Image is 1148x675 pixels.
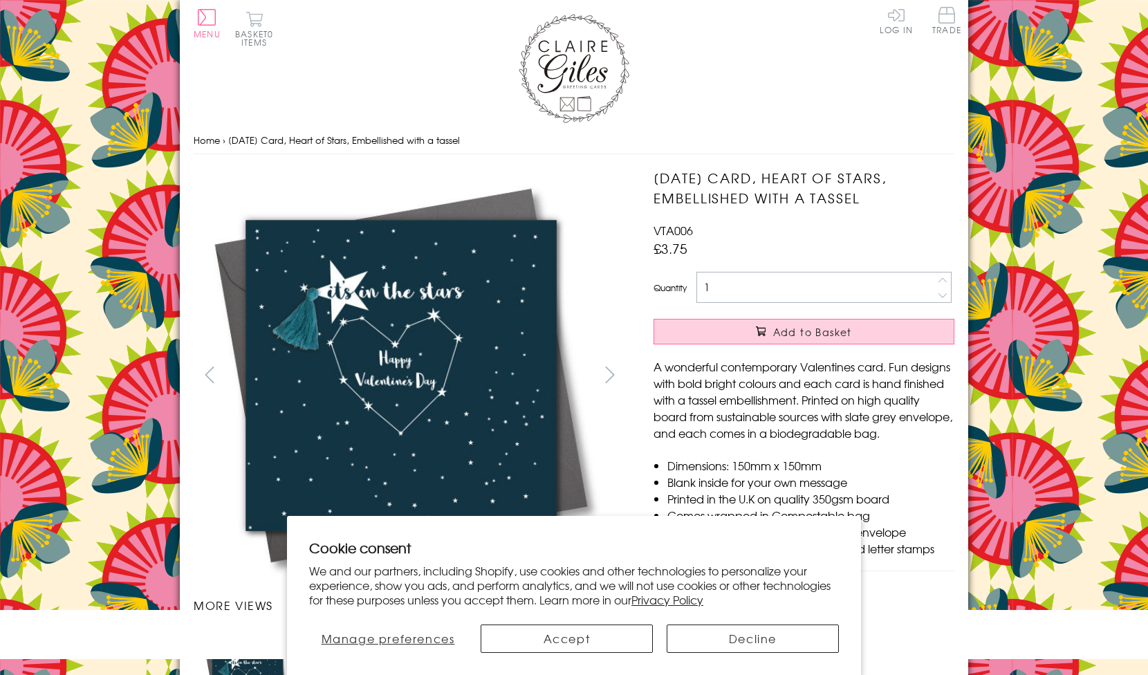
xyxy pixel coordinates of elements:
span: £3.75 [654,239,687,258]
button: Menu [194,9,221,38]
span: 0 items [241,28,273,48]
a: Home [194,133,220,147]
span: Add to Basket [773,325,852,339]
label: Quantity [654,281,687,294]
button: Decline [667,625,839,653]
span: [DATE] Card, Heart of Stars, Embellished with a tassel [228,133,460,147]
button: Add to Basket [654,319,954,344]
li: Comes wrapped in Compostable bag [667,507,954,524]
p: A wonderful contemporary Valentines card. Fun designs with bold bright colours and each card is h... [654,358,954,441]
button: Basket0 items [235,11,273,46]
button: Manage preferences [309,625,467,653]
nav: breadcrumbs [194,127,954,155]
li: Blank inside for your own message [667,474,954,490]
span: Manage preferences [322,630,455,647]
span: Menu [194,28,221,40]
a: Log In [880,7,913,34]
img: Valentine's Day Card, Heart of Stars, Embellished with a tassel [626,168,1041,583]
h2: Cookie consent [309,538,839,557]
button: Accept [481,625,653,653]
h3: More views [194,597,626,613]
span: VTA006 [654,222,693,239]
img: Claire Giles Greetings Cards [519,14,629,123]
li: Dimensions: 150mm x 150mm [667,457,954,474]
span: › [223,133,225,147]
img: Valentine's Day Card, Heart of Stars, Embellished with a tassel [194,168,609,583]
li: Printed in the U.K on quality 350gsm board [667,490,954,507]
button: next [595,359,626,390]
button: prev [194,359,225,390]
p: We and our partners, including Shopify, use cookies and other technologies to personalize your ex... [309,564,839,607]
a: Trade [932,7,961,37]
a: Privacy Policy [631,591,703,608]
h1: [DATE] Card, Heart of Stars, Embellished with a tassel [654,168,954,208]
span: Trade [932,7,961,34]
